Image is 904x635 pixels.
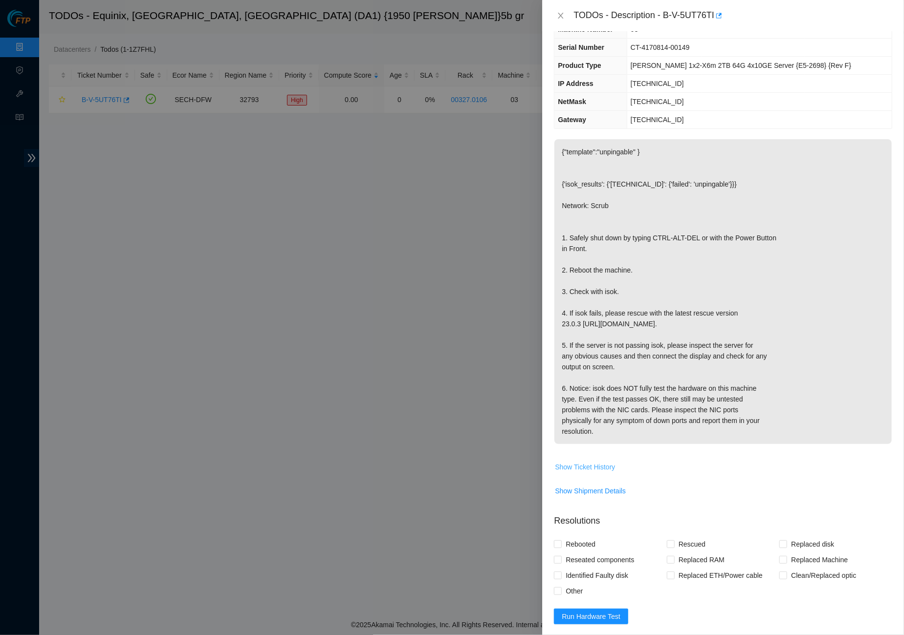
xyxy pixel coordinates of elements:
[558,116,586,124] span: Gateway
[675,552,728,568] span: Replaced RAM
[554,11,568,21] button: Close
[631,62,851,69] span: [PERSON_NAME] 1x2-X6m 2TB 64G 4x10GE Server {E5-2698} {Rev F}
[555,486,626,496] span: Show Shipment Details
[573,8,892,23] div: TODOs - Description - B-V-5UT76TI
[675,568,767,583] span: Replaced ETH/Power cable
[555,462,615,472] span: Show Ticket History
[787,536,838,552] span: Replaced disk
[787,552,852,568] span: Replaced Machine
[631,80,684,87] span: [TECHNICAL_ID]
[562,611,620,622] span: Run Hardware Test
[554,483,626,499] button: Show Shipment Details
[558,80,593,87] span: IP Address
[562,583,587,599] span: Other
[558,62,601,69] span: Product Type
[631,98,684,106] span: [TECHNICAL_ID]
[554,507,892,528] p: Resolutions
[554,139,892,444] p: {"template":"unpingable" } {'isok_results': {'[TECHNICAL_ID]': {'failed': 'unpingable'}}} Network...
[675,536,709,552] span: Rescued
[562,552,638,568] span: Reseated components
[631,43,690,51] span: CT-4170814-00149
[562,536,599,552] span: Rebooted
[558,43,604,51] span: Serial Number
[554,459,616,475] button: Show Ticket History
[558,98,586,106] span: NetMask
[562,568,632,583] span: Identified Faulty disk
[557,12,565,20] span: close
[631,116,684,124] span: [TECHNICAL_ID]
[554,609,628,624] button: Run Hardware Test
[787,568,860,583] span: Clean/Replaced optic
